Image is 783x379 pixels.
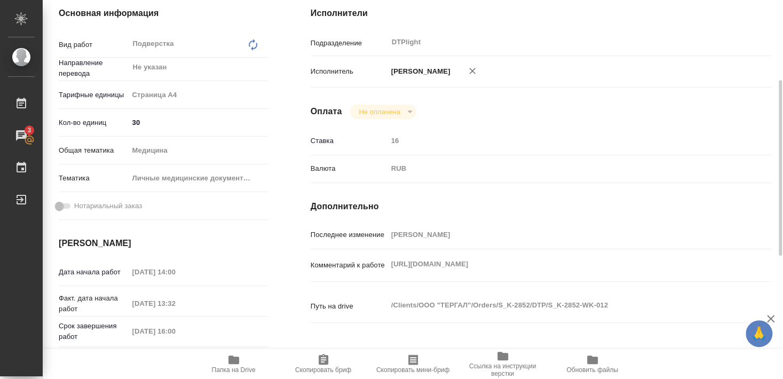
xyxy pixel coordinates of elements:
[548,349,637,379] button: Обновить файлы
[59,90,129,100] p: Тарифные единицы
[59,58,129,79] p: Направление перевода
[189,349,279,379] button: Папка на Drive
[387,66,450,77] p: [PERSON_NAME]
[59,321,129,342] p: Срок завершения работ
[350,105,416,119] div: Не оплачена
[387,227,733,242] input: Пустое поле
[212,366,256,374] span: Папка на Drive
[376,366,449,374] span: Скопировать мини-бриф
[311,260,387,271] p: Комментарий к работе
[311,136,387,146] p: Ставка
[129,264,222,280] input: Пустое поле
[311,230,387,240] p: Последнее изменение
[387,296,733,314] textarea: /Clients/ООО "ТЕРГАЛ"/Orders/S_K-2852/DTP/S_K-2852-WK-012
[59,293,129,314] p: Факт. дата начала работ
[59,145,129,156] p: Общая тематика
[464,362,541,377] span: Ссылка на инструкции верстки
[3,122,40,149] a: 3
[355,107,403,116] button: Не оплачена
[311,301,387,312] p: Путь на drive
[129,169,268,187] div: Личные медицинские документы (справки, эпикризы)
[129,115,268,130] input: ✎ Введи что-нибудь
[311,66,387,77] p: Исполнитель
[311,105,342,118] h4: Оплата
[311,38,387,49] p: Подразделение
[129,86,268,104] div: Страница А4
[279,349,368,379] button: Скопировать бриф
[59,7,268,20] h4: Основная информация
[461,59,484,83] button: Удалить исполнителя
[311,163,387,174] p: Валюта
[21,125,37,136] span: 3
[129,296,222,311] input: Пустое поле
[387,255,733,273] textarea: [URL][DOMAIN_NAME]
[750,322,768,345] span: 🙏
[295,366,351,374] span: Скопировать бриф
[59,173,129,184] p: Тематика
[311,7,771,20] h4: Исполнители
[311,200,771,213] h4: Дополнительно
[458,349,548,379] button: Ссылка на инструкции верстки
[129,141,268,160] div: Медицина
[59,40,129,50] p: Вид работ
[387,133,733,148] input: Пустое поле
[368,349,458,379] button: Скопировать мини-бриф
[59,117,129,128] p: Кол-во единиц
[746,320,772,347] button: 🙏
[59,237,268,250] h4: [PERSON_NAME]
[129,323,222,339] input: Пустое поле
[59,267,129,278] p: Дата начала работ
[566,366,618,374] span: Обновить файлы
[74,201,142,211] span: Нотариальный заказ
[387,160,733,178] div: RUB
